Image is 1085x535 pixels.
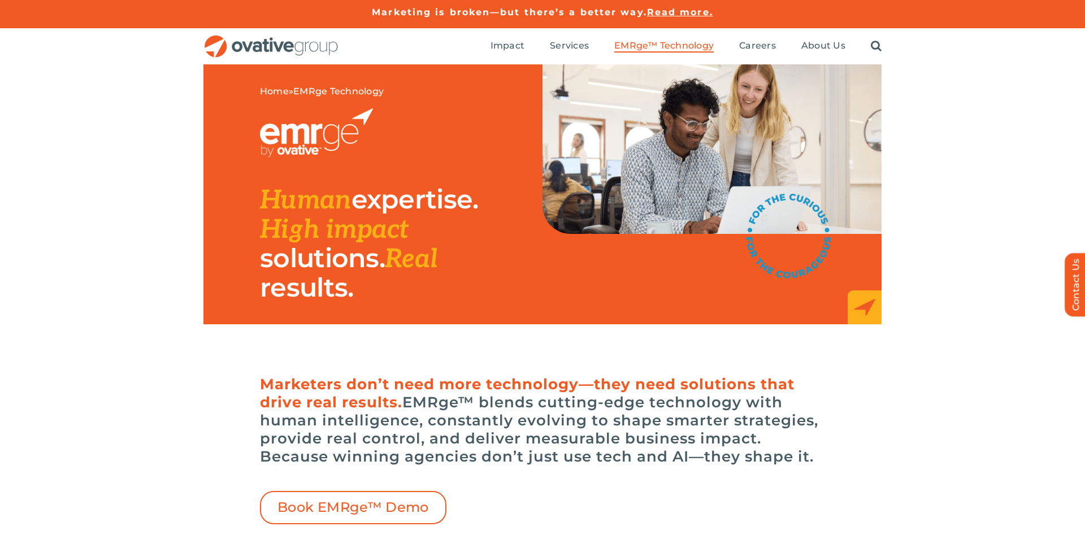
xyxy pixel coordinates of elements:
a: EMRge™ Technology [614,40,714,53]
span: expertise. [351,183,479,215]
span: Human [260,185,351,216]
a: Home [260,86,289,97]
span: results. [260,271,353,303]
img: EMRge_HomePage_Elements_Arrow Box [848,290,882,324]
h6: EMRge™ blends cutting-edge technology with human intelligence, constantly evolving to shape smart... [260,375,825,466]
a: Read more. [647,7,713,18]
span: Services [550,40,589,51]
span: EMRge Technology [293,86,384,97]
img: EMRGE_RGB_wht [260,108,373,157]
a: Careers [739,40,776,53]
a: About Us [801,40,845,53]
span: Real [385,243,437,275]
img: EMRge Landing Page Header Image [542,64,882,234]
span: High impact [260,214,409,246]
span: » [260,86,384,97]
a: Search [871,40,882,53]
span: About Us [801,40,845,51]
a: OG_Full_horizontal_RGB [203,34,339,45]
nav: Menu [491,28,882,64]
a: Marketing is broken—but there’s a better way. [372,7,647,18]
span: Careers [739,40,776,51]
span: Impact [491,40,524,51]
a: Book EMRge™ Demo [260,491,446,524]
span: Book EMRge™ Demo [277,499,429,516]
a: Services [550,40,589,53]
span: solutions. [260,242,385,274]
span: Marketers don’t need more technology—they need solutions that drive real results. [260,375,795,411]
span: EMRge™ Technology [614,40,714,51]
a: Impact [491,40,524,53]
